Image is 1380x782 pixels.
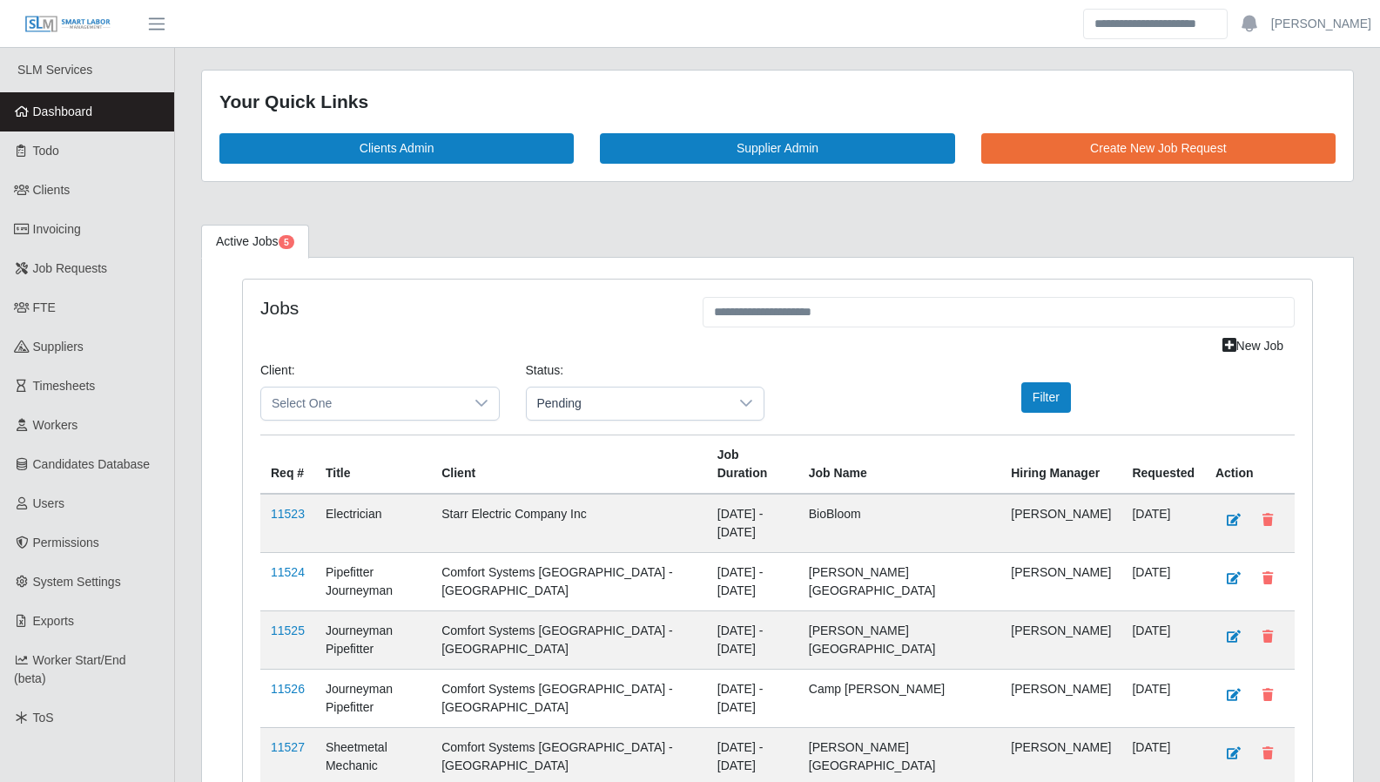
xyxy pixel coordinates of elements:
span: System Settings [33,575,121,589]
a: Active Jobs [201,225,309,259]
td: [DATE] [1121,494,1205,553]
th: Requested [1121,435,1205,494]
th: Title [315,435,431,494]
span: Select One [261,388,464,420]
th: Job Name [798,435,1000,494]
td: Pipefitter Journeyman [315,552,431,610]
span: SLM Services [17,63,92,77]
td: [PERSON_NAME][GEOGRAPHIC_DATA] [798,552,1000,610]
td: [PERSON_NAME] [1000,669,1121,727]
span: Users [33,496,65,510]
td: [PERSON_NAME][GEOGRAPHIC_DATA] [798,610,1000,669]
td: Journeyman Pipefitter [315,669,431,727]
span: Pending Jobs [279,235,294,249]
td: Electrician [315,494,431,553]
td: [PERSON_NAME] [1000,610,1121,669]
td: Comfort Systems [GEOGRAPHIC_DATA] - [GEOGRAPHIC_DATA] [431,669,707,727]
td: Camp [PERSON_NAME] [798,669,1000,727]
span: Suppliers [33,340,84,354]
span: Candidates Database [33,457,151,471]
span: Workers [33,418,78,432]
span: Pending [527,388,730,420]
a: 11527 [271,740,305,754]
td: [PERSON_NAME] [1000,494,1121,553]
th: Client [431,435,707,494]
td: [DATE] [1121,610,1205,669]
span: Job Requests [33,261,108,275]
a: New Job [1211,331,1295,361]
a: 11526 [271,682,305,696]
span: FTE [33,300,56,314]
span: Clients [33,183,71,197]
td: [PERSON_NAME] [1000,552,1121,610]
h4: Jobs [260,297,677,319]
span: Worker Start/End (beta) [14,653,126,685]
a: Create New Job Request [981,133,1336,164]
th: Req # [260,435,315,494]
input: Search [1083,9,1228,39]
td: [DATE] - [DATE] [707,494,798,553]
label: Status: [526,361,564,380]
span: Dashboard [33,104,93,118]
label: Client: [260,361,295,380]
button: Filter [1021,382,1071,413]
td: Journeyman Pipefitter [315,610,431,669]
td: [DATE] [1121,669,1205,727]
span: Permissions [33,536,99,549]
a: Supplier Admin [600,133,954,164]
span: Todo [33,144,59,158]
th: Action [1205,435,1295,494]
img: SLM Logo [24,15,111,34]
td: Comfort Systems [GEOGRAPHIC_DATA] - [GEOGRAPHIC_DATA] [431,610,707,669]
a: 11523 [271,507,305,521]
td: [DATE] - [DATE] [707,552,798,610]
th: Job Duration [707,435,798,494]
td: [DATE] - [DATE] [707,669,798,727]
td: [DATE] - [DATE] [707,610,798,669]
span: Timesheets [33,379,96,393]
span: Invoicing [33,222,81,236]
td: Comfort Systems [GEOGRAPHIC_DATA] - [GEOGRAPHIC_DATA] [431,552,707,610]
td: BioBloom [798,494,1000,553]
th: Hiring Manager [1000,435,1121,494]
div: Your Quick Links [219,88,1336,116]
a: [PERSON_NAME] [1271,15,1371,33]
td: Starr Electric Company Inc [431,494,707,553]
span: ToS [33,711,54,725]
a: 11524 [271,565,305,579]
a: 11525 [271,624,305,637]
a: Clients Admin [219,133,574,164]
td: [DATE] [1121,552,1205,610]
span: Exports [33,614,74,628]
